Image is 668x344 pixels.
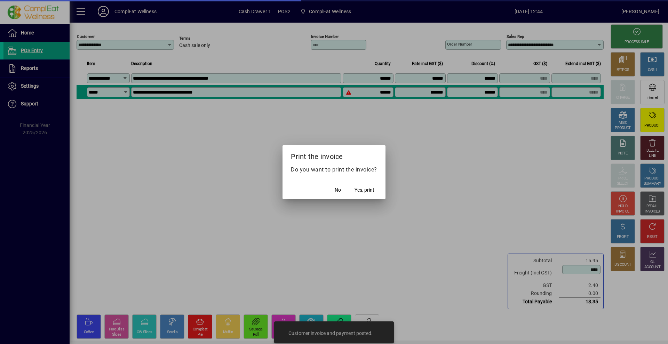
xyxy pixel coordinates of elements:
[283,145,385,165] h2: Print the invoice
[291,166,377,174] p: Do you want to print the invoice?
[355,186,374,194] span: Yes, print
[352,184,377,197] button: Yes, print
[327,184,349,197] button: No
[335,186,341,194] span: No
